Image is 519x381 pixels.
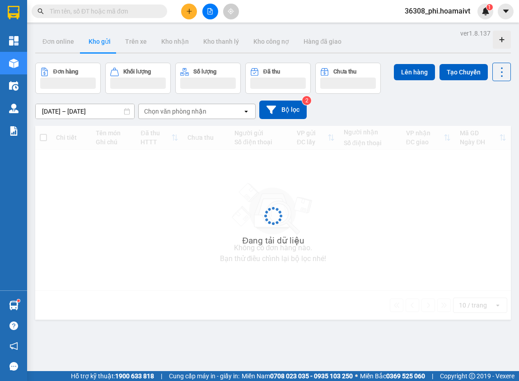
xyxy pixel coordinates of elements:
[53,69,78,75] div: Đơn hàng
[207,8,213,14] span: file-add
[246,31,296,52] button: Kho công nợ
[193,69,216,75] div: Số lượng
[223,4,239,19] button: aim
[37,8,44,14] span: search
[9,301,19,310] img: warehouse-icon
[17,299,20,302] sup: 1
[242,234,304,248] div: Đang tải dữ liệu
[196,31,246,52] button: Kho thanh lý
[154,31,196,52] button: Kho nhận
[35,63,101,94] button: Đơn hàng
[9,36,19,46] img: dashboard-icon
[245,63,311,94] button: Đã thu
[169,371,239,381] span: Cung cấp máy in - giấy in:
[296,31,349,52] button: Hàng đã giao
[9,81,19,91] img: warehouse-icon
[181,4,197,19] button: plus
[486,4,493,10] sup: 1
[115,372,154,380] strong: 1900 633 818
[482,7,490,15] img: icon-new-feature
[397,5,477,17] span: 36308_phi.hoamaivt
[123,69,151,75] div: Khối lượng
[432,371,433,381] span: |
[186,8,192,14] span: plus
[228,8,234,14] span: aim
[386,372,425,380] strong: 0369 525 060
[243,108,250,115] svg: open
[469,373,475,379] span: copyright
[161,371,162,381] span: |
[9,126,19,136] img: solution-icon
[36,104,134,119] input: Select a date range.
[498,4,514,19] button: caret-down
[202,4,218,19] button: file-add
[9,59,19,68] img: warehouse-icon
[50,6,156,16] input: Tìm tên, số ĐT hoặc mã đơn
[9,362,18,371] span: message
[8,6,19,19] img: logo-vxr
[355,374,358,378] span: ⚪️
[81,31,118,52] button: Kho gửi
[440,64,488,80] button: Tạo Chuyến
[35,31,81,52] button: Đơn online
[9,342,18,350] span: notification
[9,321,18,330] span: question-circle
[175,63,241,94] button: Số lượng
[105,63,171,94] button: Khối lượng
[71,371,154,381] span: Hỗ trợ kỹ thuật:
[493,31,511,49] div: Tạo kho hàng mới
[144,107,206,116] div: Chọn văn phòng nhận
[333,69,356,75] div: Chưa thu
[118,31,154,52] button: Trên xe
[360,371,425,381] span: Miền Bắc
[302,96,311,105] sup: 2
[502,7,510,15] span: caret-down
[488,4,491,10] span: 1
[263,69,280,75] div: Đã thu
[460,28,491,38] div: ver 1.8.137
[259,101,307,119] button: Bộ lọc
[270,372,353,380] strong: 0708 023 035 - 0935 103 250
[9,104,19,113] img: warehouse-icon
[242,371,353,381] span: Miền Nam
[394,64,435,80] button: Lên hàng
[315,63,381,94] button: Chưa thu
